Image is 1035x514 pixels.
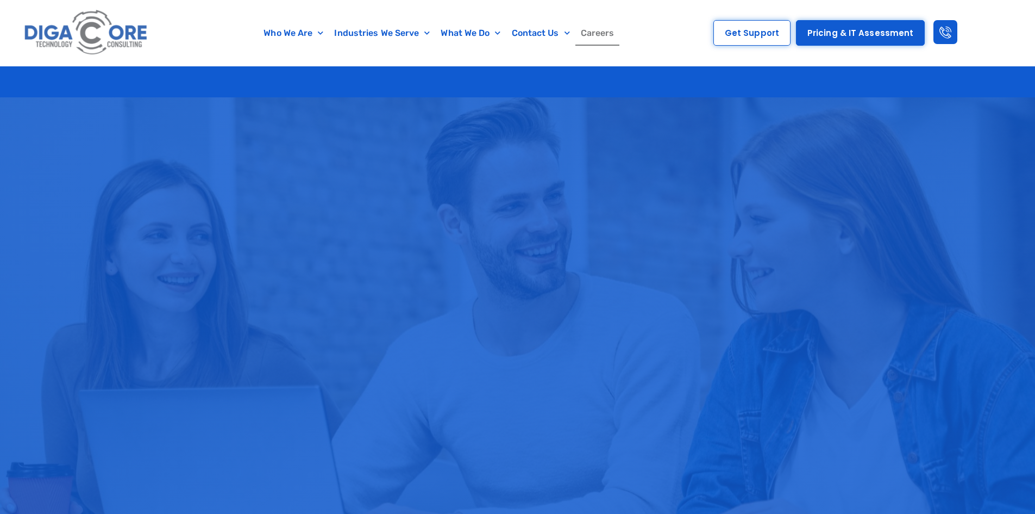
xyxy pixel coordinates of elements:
[435,21,506,46] a: What We Do
[329,21,435,46] a: Industries We Serve
[575,21,620,46] a: Careers
[506,21,575,46] a: Contact Us
[204,21,675,46] nav: Menu
[713,20,791,46] a: Get Support
[258,21,329,46] a: Who We Are
[21,5,152,60] img: Digacore logo 1
[807,29,913,37] span: Pricing & IT Assessment
[796,20,925,46] a: Pricing & IT Assessment
[725,29,779,37] span: Get Support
